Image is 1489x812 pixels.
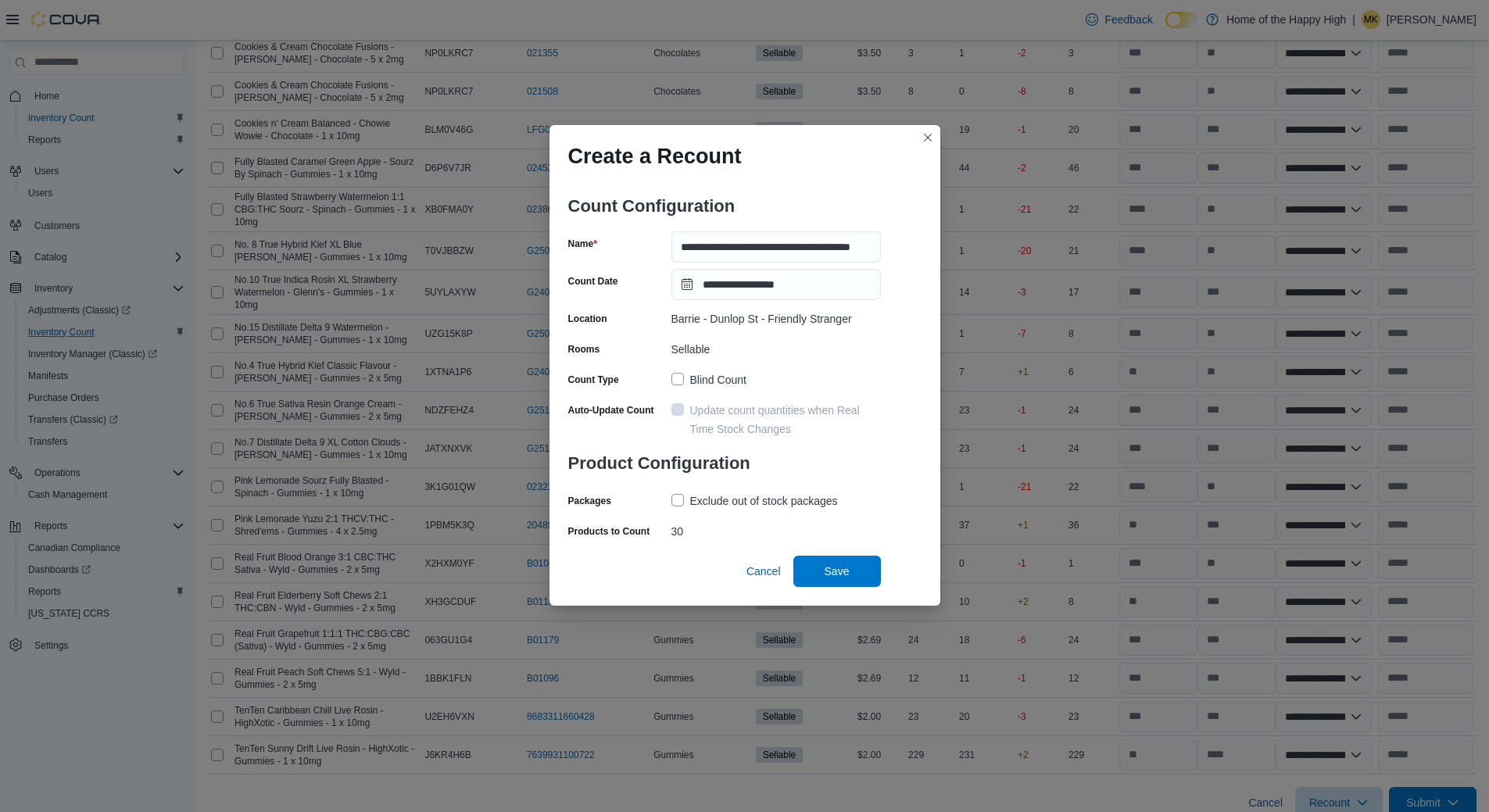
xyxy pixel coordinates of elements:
label: Packages [568,495,611,507]
label: Count Type [568,374,619,386]
div: Sellable [671,337,881,356]
h3: Count Configuration [568,181,881,231]
label: Rooms [568,343,600,356]
input: Press the down key to open a popover containing a calendar. [671,269,881,300]
h3: Product Configuration [568,438,881,488]
div: Barrie - Dunlop St - Friendly Stranger [671,306,881,325]
label: Count Date [568,275,618,288]
button: Cancel [740,556,787,587]
span: Save [825,563,850,579]
button: Closes this modal window [918,128,937,147]
label: Products to Count [568,525,650,538]
label: Auto-Update Count [568,404,654,417]
div: Blind Count [690,370,746,389]
div: Update count quantities when Real Time Stock Changes [690,401,881,438]
div: Exclude out of stock packages [690,492,838,510]
label: Location [568,313,607,325]
label: Name [568,238,597,250]
div: 30 [671,519,881,538]
span: Cancel [746,563,781,579]
h1: Create a Recount [568,144,742,169]
button: Save [793,556,881,587]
